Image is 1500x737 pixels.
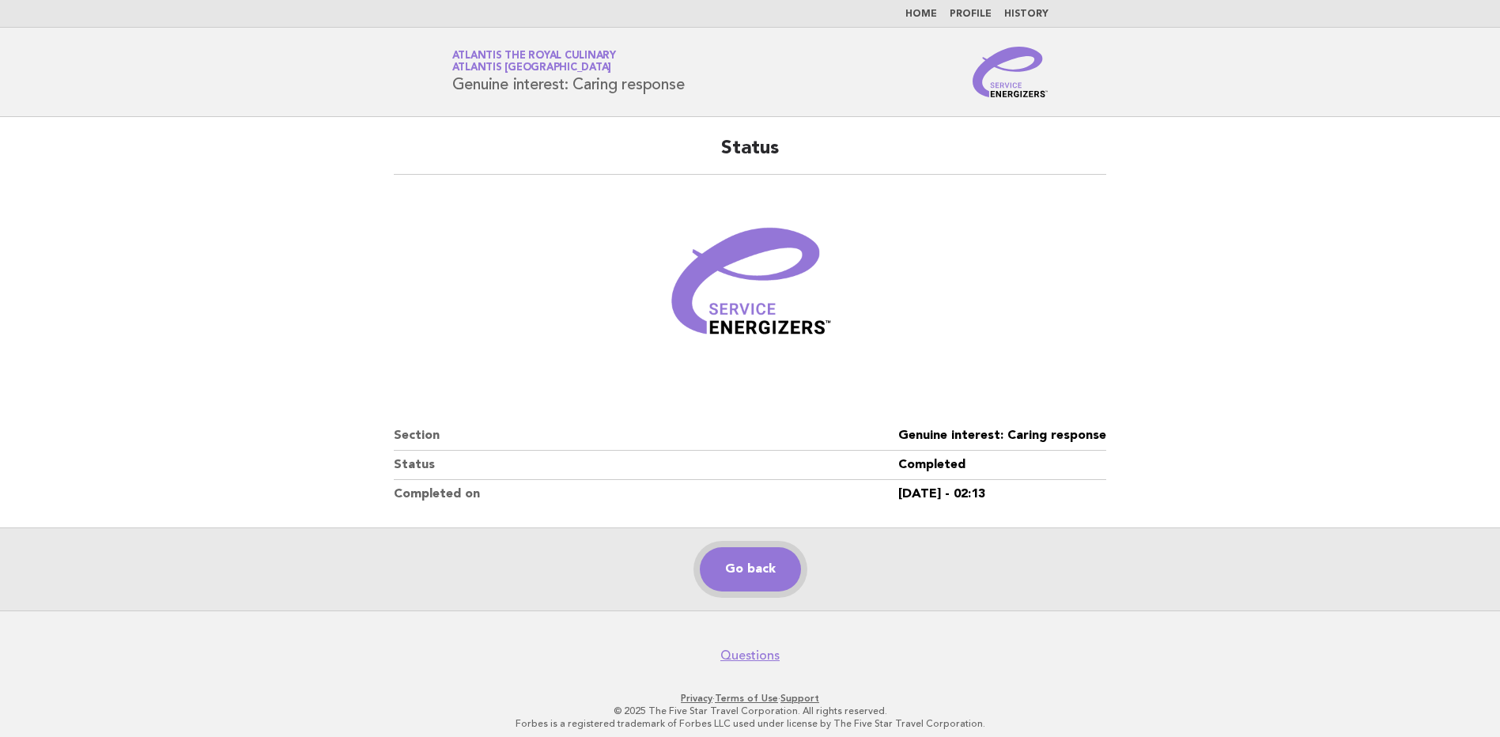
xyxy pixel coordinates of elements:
a: Home [905,9,937,19]
dt: Status [394,451,898,480]
a: Atlantis the Royal CulinaryAtlantis [GEOGRAPHIC_DATA] [452,51,616,73]
a: Go back [700,547,801,591]
dd: Genuine interest: Caring response [898,421,1106,451]
a: Terms of Use [715,693,778,704]
a: Support [780,693,819,704]
p: · · [266,692,1234,705]
p: © 2025 The Five Star Travel Corporation. All rights reserved. [266,705,1234,717]
img: Verified [656,194,845,384]
dt: Completed on [394,480,898,508]
h2: Status [394,136,1106,175]
a: Profile [950,9,992,19]
dd: Completed [898,451,1106,480]
dt: Section [394,421,898,451]
a: Questions [720,648,780,663]
a: Privacy [681,693,712,704]
img: Service Energizers [973,47,1048,97]
a: History [1004,9,1048,19]
dd: [DATE] - 02:13 [898,480,1106,508]
span: Atlantis [GEOGRAPHIC_DATA] [452,63,612,74]
p: Forbes is a registered trademark of Forbes LLC used under license by The Five Star Travel Corpora... [266,717,1234,730]
h1: Genuine interest: Caring response [452,51,685,93]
